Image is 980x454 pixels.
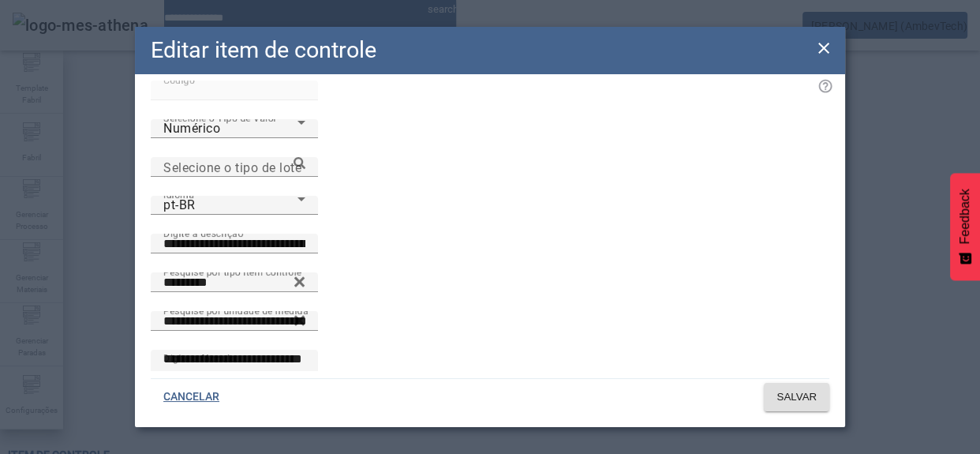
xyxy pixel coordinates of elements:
mat-label: Pesquise por tipo item controle [163,266,301,277]
span: Numérico [163,121,220,136]
mat-label: Selecione o tipo de lote [163,159,301,174]
button: CANCELAR [151,383,232,411]
mat-label: Digite a fórmula [163,353,236,364]
mat-label: Digite a descrição [163,227,243,238]
input: Number [163,273,305,292]
mat-label: Código [163,74,195,85]
input: Number [163,312,305,331]
mat-label: Pesquise por unidade de medida [163,305,309,316]
button: Feedback - Mostrar pesquisa [950,173,980,280]
span: pt-BR [163,197,196,212]
span: SALVAR [776,389,817,405]
span: CANCELAR [163,389,219,405]
h2: Editar item de controle [151,33,376,67]
button: SALVAR [764,383,829,411]
span: Feedback [958,189,972,244]
input: Number [163,158,305,177]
